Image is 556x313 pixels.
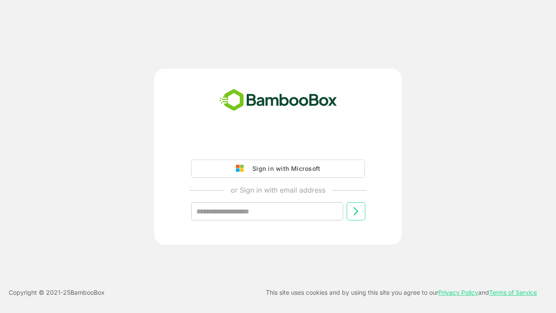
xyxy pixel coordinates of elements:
button: Sign in with Microsoft [191,160,365,178]
p: This site uses cookies and by using this site you agree to our and [266,287,537,298]
p: or Sign in with email address [231,185,325,195]
div: Sign in with Microsoft [248,163,320,174]
a: Terms of Service [489,289,537,296]
img: bamboobox [215,86,342,115]
img: google [236,165,248,173]
a: Privacy Policy [438,289,478,296]
p: Copyright © 2021- 25 BambooBox [9,287,105,298]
